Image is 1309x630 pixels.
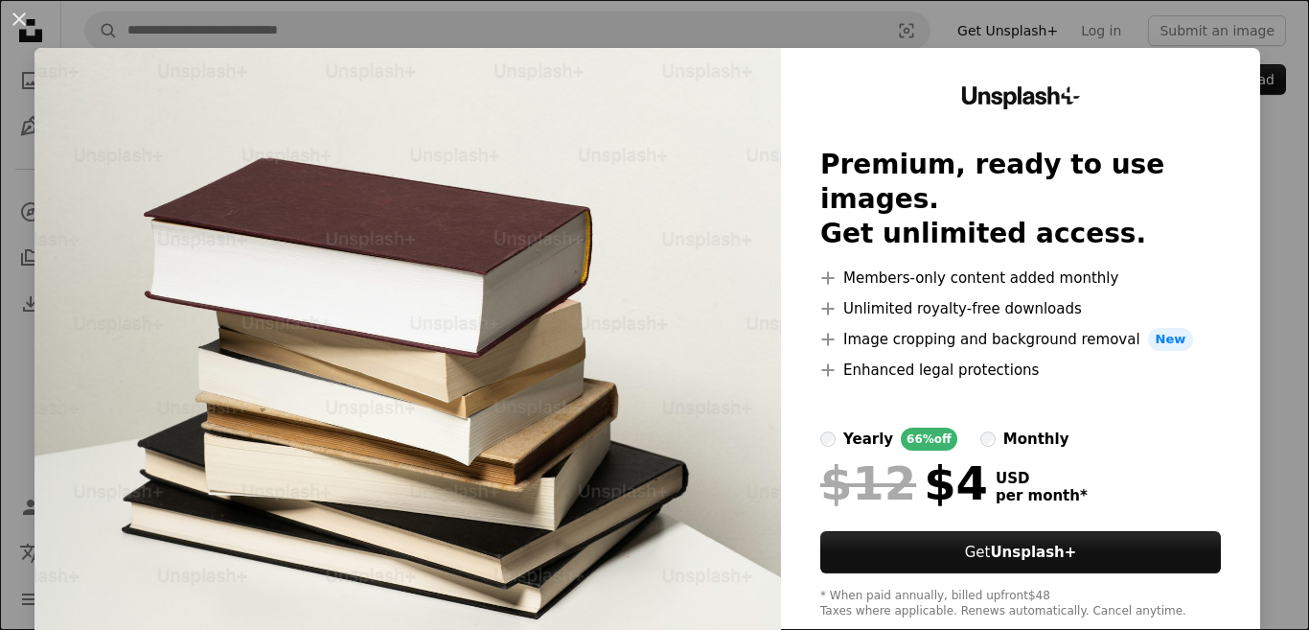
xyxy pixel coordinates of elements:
[996,470,1088,487] span: USD
[820,531,1221,573] button: GetUnsplash+
[820,148,1221,251] h2: Premium, ready to use images. Get unlimited access.
[1148,328,1194,351] span: New
[843,428,893,451] div: yearly
[820,297,1221,320] li: Unlimited royalty-free downloads
[820,328,1221,351] li: Image cropping and background removal
[990,544,1076,561] strong: Unsplash+
[980,432,996,447] input: monthly
[820,432,836,447] input: yearly66%off
[996,487,1088,504] span: per month *
[901,428,957,451] div: 66% off
[820,589,1221,619] div: * When paid annually, billed upfront $48 Taxes where applicable. Renews automatically. Cancel any...
[820,458,916,508] span: $12
[820,458,988,508] div: $4
[820,267,1221,290] li: Members-only content added monthly
[820,359,1221,382] li: Enhanced legal protections
[1003,428,1069,451] div: monthly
